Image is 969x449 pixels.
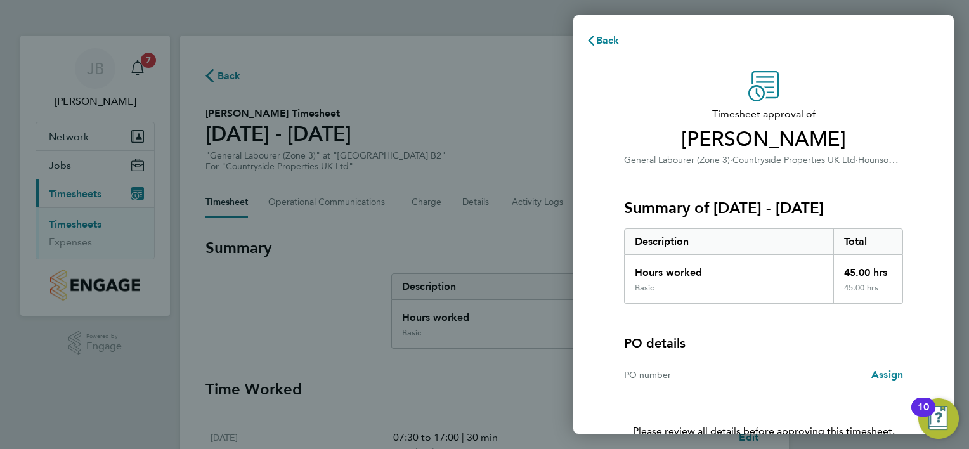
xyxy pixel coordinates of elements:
[833,283,903,303] div: 45.00 hrs
[624,107,903,122] span: Timesheet approval of
[624,198,903,218] h3: Summary of [DATE] - [DATE]
[871,367,903,382] a: Assign
[871,368,903,381] span: Assign
[573,28,632,53] button: Back
[730,155,732,166] span: ·
[732,155,855,166] span: Countryside Properties UK Ltd
[624,367,764,382] div: PO number
[918,407,929,424] div: 10
[624,228,903,304] div: Summary of 22 - 28 Sep 2025
[624,127,903,152] span: [PERSON_NAME]
[833,229,903,254] div: Total
[918,398,959,439] button: Open Resource Center, 10 new notifications
[635,283,654,293] div: Basic
[624,155,730,166] span: General Labourer (Zone 3)
[596,34,620,46] span: Back
[855,155,858,166] span: ·
[833,255,903,283] div: 45.00 hrs
[625,229,833,254] div: Description
[624,334,686,352] h4: PO details
[625,255,833,283] div: Hours worked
